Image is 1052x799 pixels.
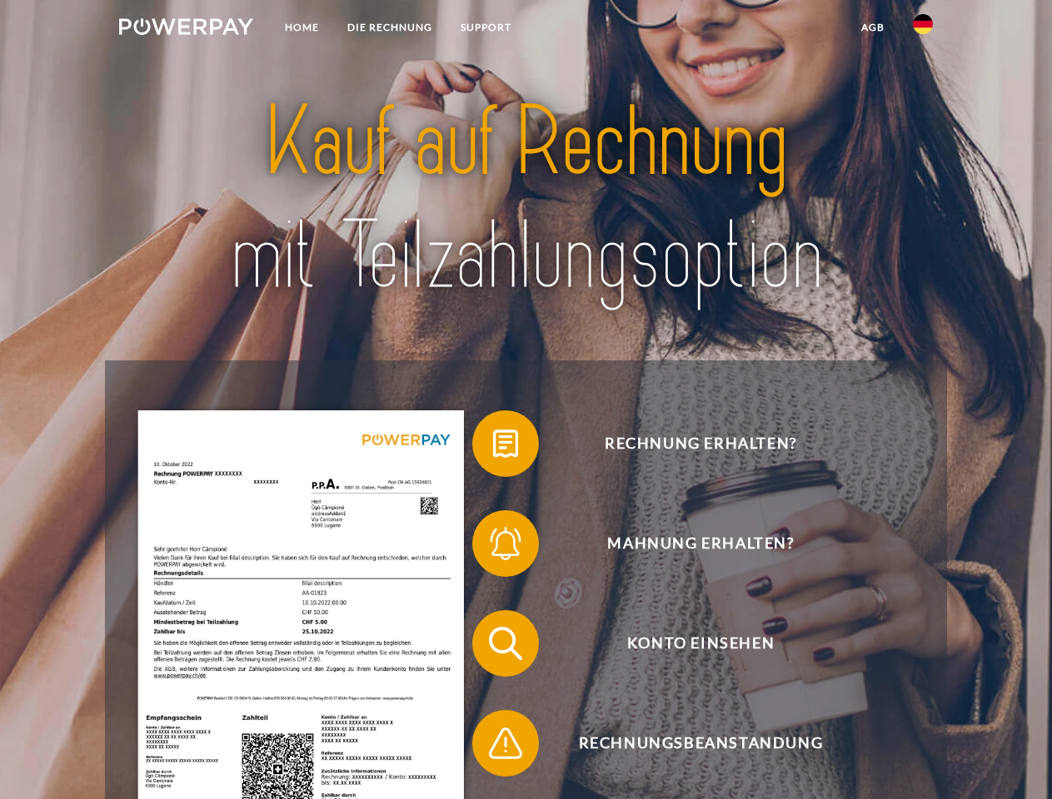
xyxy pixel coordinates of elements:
a: SUPPORT [446,12,526,42]
img: de [913,14,933,34]
img: title-powerpay_de.svg [159,80,893,319]
img: qb_bell.svg [485,523,526,564]
button: Konto einsehen [472,610,905,677]
span: Mahnung erhalten? [496,510,905,577]
span: Konto einsehen [496,610,905,677]
img: qb_bill.svg [485,423,526,464]
img: qb_search.svg [485,623,526,664]
a: DIE RECHNUNG [333,12,446,42]
button: Mahnung erhalten? [472,510,905,577]
img: qb_warning.svg [485,722,526,764]
span: Rechnung erhalten? [496,410,905,477]
button: Rechnungsbeanstandung [472,710,905,777]
a: Home [271,12,333,42]
img: logo-powerpay-white.svg [119,18,253,35]
button: Rechnung erhalten? [472,410,905,477]
a: agb [847,12,899,42]
span: Rechnungsbeanstandung [496,710,905,777]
